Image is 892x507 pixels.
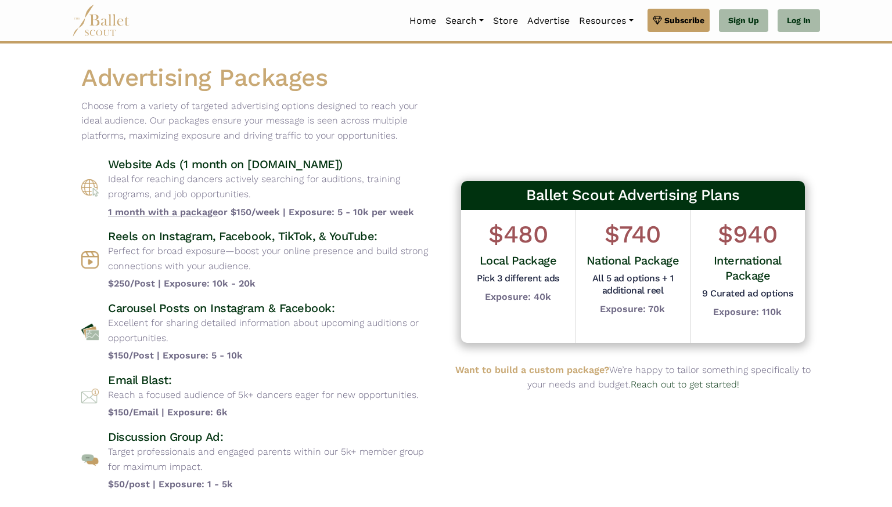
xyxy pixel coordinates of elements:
[108,276,437,291] b: $250/Post | Exposure: 10k - 20k
[778,9,820,32] a: Log In
[488,9,523,33] a: Store
[108,172,437,201] p: Ideal for reaching dancers actively searching for auditions, training programs, and job opportuni...
[108,316,437,345] p: Excellent for sharing detailed information about upcoming auditions or opportunities.
[455,363,811,392] p: We’re happy to tailor something specifically to your needs and budget.
[108,388,419,403] p: Reach a focused audience of 5k+ dancers eager for new opportunities.
[81,62,437,94] h1: Advertising Packages
[477,253,559,268] h4: Local Package
[108,207,218,218] span: 1 month with a package
[713,306,782,317] b: Exposure: 110k
[108,229,437,244] h4: Reels on Instagram, Facebook, TikTok, & YouTube:
[108,348,437,363] b: $150/Post | Exposure: 5 - 10k
[631,379,739,390] a: Reach out to get started!
[441,9,488,33] a: Search
[108,244,437,273] p: Perfect for broad exposure—boost your online presence and build strong connections with your audi...
[477,219,559,251] h1: $480
[405,9,441,33] a: Home
[108,429,437,444] h4: Discussion Group Ad:
[455,364,609,375] b: Want to build a custom package?
[600,303,665,314] b: Exposure: 70k
[523,9,574,33] a: Advertise
[81,99,437,143] p: Choose from a variety of targeted advertising options designed to reach your ideal audience. Our ...
[108,444,437,474] p: Target professionals and engaged parents within our 5k+ member group for maximum impact.
[108,300,437,316] h4: Carousel Posts on Instagram & Facebook:
[648,9,710,32] a: Subscribe
[584,273,681,297] h5: All 5 ad options + 1 additional reel
[108,372,419,388] h4: Email Blast:
[574,9,638,33] a: Resources
[584,219,681,251] h1: $740
[584,253,681,268] h4: National Package
[108,405,419,420] b: $150/Email | Exposure: 6k
[461,181,805,210] h3: Ballet Scout Advertising Plans
[477,273,559,285] h5: Pick 3 different ads
[699,288,796,300] h5: 9 Curated ad options
[653,14,662,27] img: gem.svg
[699,253,796,283] h4: International Package
[108,477,437,492] b: $50/post | Exposure: 1 - 5k
[108,205,437,220] b: or $150/week | Exposure: 5 - 10k per week
[108,157,437,172] h4: Website Ads (1 month on [DOMAIN_NAME])
[699,219,796,251] h1: $940
[719,9,768,32] a: Sign Up
[664,14,704,27] span: Subscribe
[485,291,551,302] b: Exposure: 40k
